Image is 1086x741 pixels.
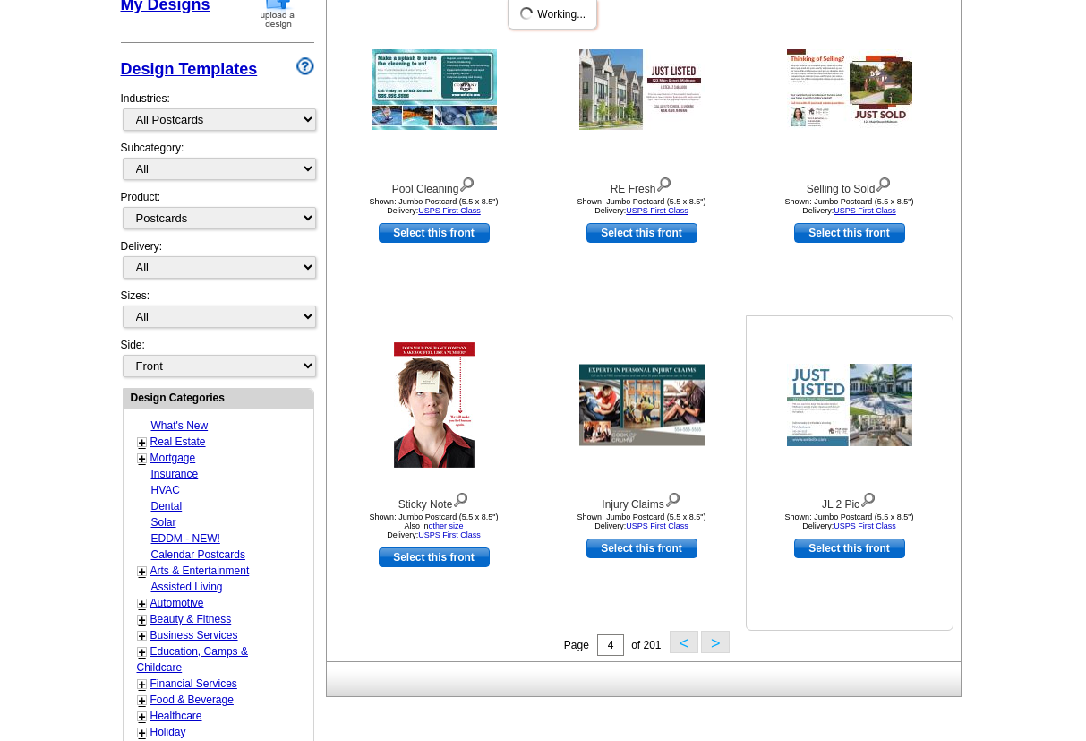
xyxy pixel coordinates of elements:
[124,389,313,406] div: Design Categories
[670,631,698,653] button: <
[543,197,740,215] div: Shown: Jumbo Postcard (5.5 x 8.5") Delivery:
[631,639,661,651] span: of 201
[139,629,146,643] a: +
[139,645,146,659] a: +
[139,710,146,724] a: +
[151,516,176,529] a: Solar
[458,173,475,193] img: view design details
[139,597,146,611] a: +
[121,337,314,379] div: Side:
[139,694,146,708] a: +
[626,206,688,215] a: USPS First Class
[139,726,146,740] a: +
[655,173,672,193] img: view design details
[150,726,186,738] a: Holiday
[150,629,238,642] a: Business Services
[418,530,481,539] a: USPS First Class
[150,564,250,577] a: Arts & Entertainment
[151,581,223,593] a: Assisted Living
[543,173,740,197] div: RE Fresh
[296,57,314,75] img: design-wizard-help-icon.png
[404,521,463,530] span: Also in
[139,564,146,579] a: +
[121,60,258,78] a: Design Templates
[336,173,533,197] div: Pool Cleaning
[139,613,146,627] a: +
[586,223,697,243] a: use this design
[379,547,490,567] a: use this design
[428,521,463,530] a: other size
[150,435,206,448] a: Real Estate
[139,452,146,466] a: +
[121,82,314,140] div: Industries:
[121,288,314,337] div: Sizes:
[150,677,237,690] a: Financial Services
[150,710,202,722] a: Healthcare
[151,500,183,513] a: Dental
[336,513,533,539] div: Shown: Jumbo Postcard (5.5 x 8.5") Delivery:
[139,435,146,450] a: +
[564,639,589,651] span: Page
[787,49,912,130] img: Selling to Sold
[751,173,948,197] div: Selling to Sold
[751,197,948,215] div: Shown: Jumbo Postcard (5.5 x 8.5") Delivery:
[151,484,180,496] a: HVAC
[875,173,892,193] img: view design details
[151,468,199,480] a: Insurance
[150,694,234,706] a: Food & Beverage
[336,197,533,215] div: Shown: Jumbo Postcard (5.5 x 8.5") Delivery:
[728,324,1086,741] iframe: LiveChat chat widget
[394,342,475,468] img: Sticky Note
[121,238,314,288] div: Delivery:
[151,532,220,545] a: EDDM - NEW!
[626,521,688,530] a: USPS First Class
[151,419,209,432] a: What's New
[834,206,896,215] a: USPS First Class
[150,597,204,609] a: Automotive
[519,6,534,21] img: loading...
[586,539,697,558] a: use this design
[137,645,248,674] a: Education, Camps & Childcare
[379,223,490,243] a: use this design
[418,206,481,215] a: USPS First Class
[150,452,196,464] a: Mortgage
[150,613,232,625] a: Beauty & Fitness
[543,488,740,513] div: Injury Claims
[336,488,533,513] div: Sticky Note
[151,548,245,561] a: Calendar Postcards
[579,365,705,446] img: Injury Claims
[701,631,730,653] button: >
[372,49,497,130] img: Pool Cleaning
[121,189,314,238] div: Product:
[579,49,705,130] img: RE Fresh
[543,513,740,530] div: Shown: Jumbo Postcard (5.5 x 8.5") Delivery:
[139,677,146,692] a: +
[452,488,469,508] img: view design details
[121,140,314,189] div: Subcategory:
[794,223,905,243] a: use this design
[664,488,681,508] img: view design details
